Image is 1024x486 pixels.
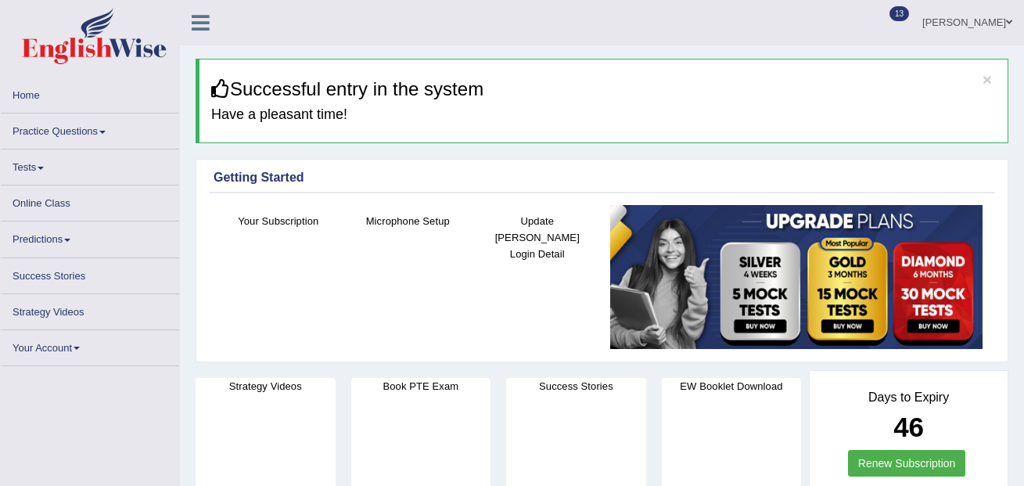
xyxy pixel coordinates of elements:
[1,294,179,325] a: Strategy Videos
[1,149,179,180] a: Tests
[351,213,465,229] h4: Microphone Setup
[1,113,179,144] a: Practice Questions
[480,213,595,262] h4: Update [PERSON_NAME] Login Detail
[211,107,996,123] h4: Have a pleasant time!
[827,391,990,405] h4: Days to Expiry
[662,378,802,394] h4: EW Booklet Download
[1,77,179,108] a: Home
[893,412,924,442] b: 46
[221,213,336,229] h4: Your Subscription
[211,79,996,99] h3: Successful entry in the system
[214,168,990,187] div: Getting Started
[1,258,179,289] a: Success Stories
[351,378,491,394] h4: Book PTE Exam
[848,450,966,477] a: Renew Subscription
[1,221,179,252] a: Predictions
[1,185,179,216] a: Online Class
[506,378,646,394] h4: Success Stories
[983,71,992,88] button: ×
[610,205,983,349] img: small5.jpg
[889,6,909,21] span: 13
[196,378,336,394] h4: Strategy Videos
[1,330,179,361] a: Your Account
